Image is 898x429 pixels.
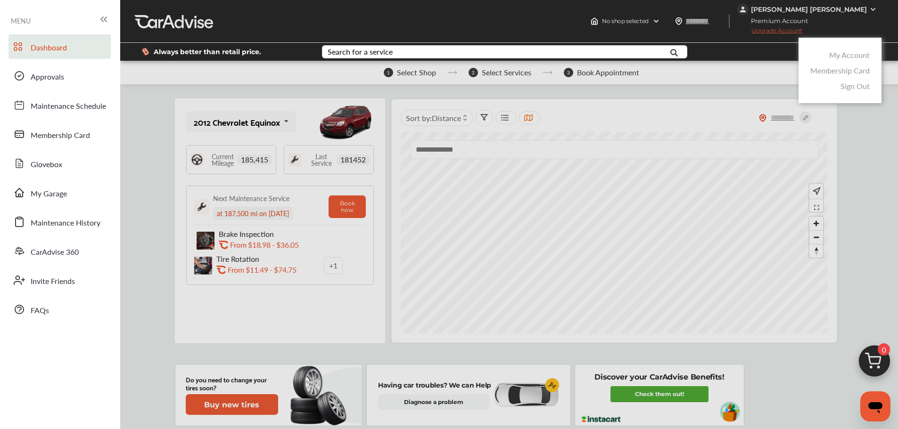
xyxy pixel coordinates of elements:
a: Approvals [8,64,111,88]
a: Maintenance Schedule [8,93,111,117]
a: Membership Card [8,122,111,146]
iframe: Button to launch messaging window [860,391,890,421]
a: Maintenance History [8,210,111,234]
span: Glovebox [31,159,62,171]
a: Glovebox [8,151,111,176]
span: Membership Card [31,130,90,142]
span: Always better than retail price. [154,49,261,55]
a: Invite Friends [8,268,111,292]
span: Maintenance History [31,217,100,229]
span: CarAdvise 360 [31,246,79,259]
span: FAQs [31,305,49,317]
span: MENU [11,17,31,24]
a: My Account [829,49,870,60]
img: dollor_label_vector.a70140d1.svg [142,48,149,56]
span: Invite Friends [31,275,75,288]
span: Maintenance Schedule [31,100,106,113]
a: CarAdvise 360 [8,239,111,263]
a: Sign Out [840,81,870,91]
a: FAQs [8,297,111,322]
img: cart_icon.3d0951e8.svg [852,341,897,386]
span: Dashboard [31,42,67,54]
a: My Garage [8,180,111,205]
div: Search for a service [328,48,393,56]
a: Membership Card [810,65,870,76]
a: Dashboard [8,34,111,59]
span: 0 [878,343,890,356]
span: My Garage [31,188,67,200]
span: Approvals [31,71,64,83]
